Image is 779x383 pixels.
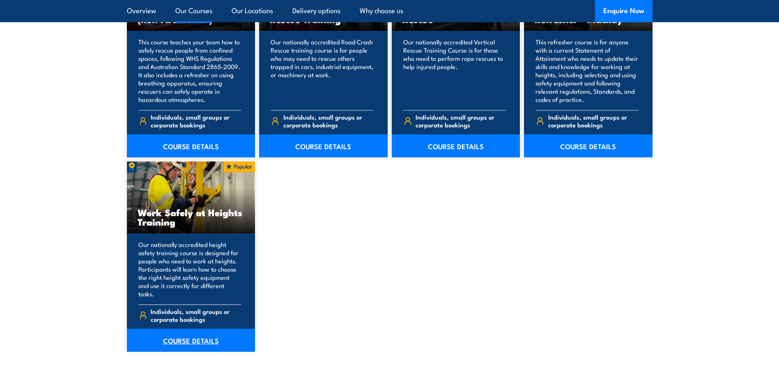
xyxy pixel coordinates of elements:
h3: Undertake Road Crash Rescue Training [270,5,377,24]
span: Individuals, small groups or corporate bookings [151,113,241,129]
p: Our nationally accredited height safety training course is designed for people who need to work a... [138,240,241,298]
a: COURSE DETAILS [127,134,255,157]
h3: Undertake Vertical Rescue [402,5,510,24]
span: Individuals, small groups or corporate bookings [151,307,241,323]
h3: Working at Heights – Refresher - Mackay [535,5,642,24]
h3: Work Safely at Heights Training [138,208,245,226]
a: COURSE DETAILS [127,329,255,352]
a: COURSE DETAILS [392,134,520,157]
p: This refresher course is for anyone with a current Statement of Attainment who needs to update th... [535,38,639,104]
a: COURSE DETAILS [259,134,388,157]
span: Individuals, small groups or corporate bookings [548,113,639,129]
span: Individuals, small groups or corporate bookings [283,113,374,129]
p: Our nationally accredited Road Crash Rescue training course is for people who may need to rescue ... [271,38,374,104]
p: This course teaches your team how to safely rescue people from confined spaces, following WHS Reg... [138,38,241,104]
p: Our nationally accredited Vertical Rescue Training Course is for those who need to perform rope r... [403,38,506,104]
a: COURSE DETAILS [524,134,653,157]
span: Individuals, small groups or corporate bookings [416,113,506,129]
